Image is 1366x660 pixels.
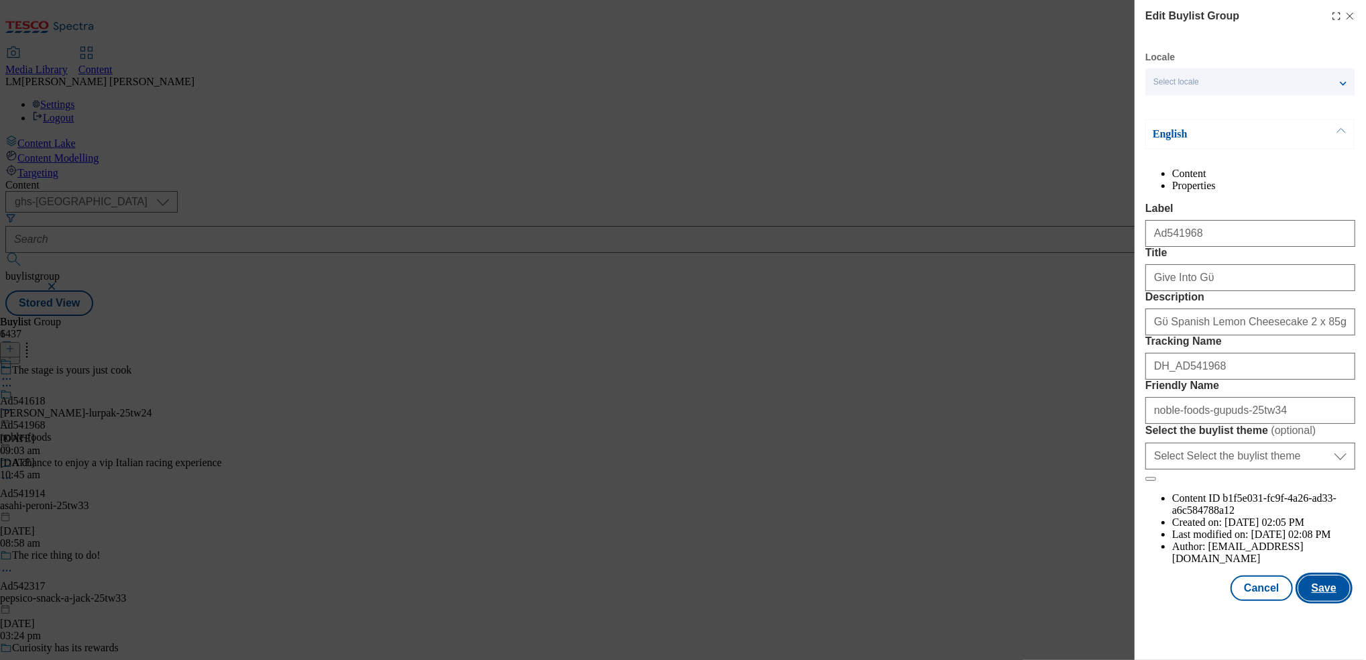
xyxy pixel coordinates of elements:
label: Label [1145,203,1355,215]
li: Author: [1172,541,1355,565]
label: Description [1145,291,1355,303]
span: [DATE] 02:08 PM [1251,529,1331,540]
span: b1f5e031-fc9f-4a26-ad33-a6c584788a12 [1172,492,1336,516]
label: Tracking Name [1145,335,1355,347]
h4: Edit Buylist Group [1145,8,1239,24]
button: Select locale [1145,68,1355,95]
li: Content [1172,168,1355,180]
span: [EMAIL_ADDRESS][DOMAIN_NAME] [1172,541,1304,564]
label: Select the buylist theme [1145,424,1355,437]
span: ( optional ) [1271,425,1316,436]
label: Friendly Name [1145,380,1355,392]
button: Save [1298,575,1350,601]
li: Last modified on: [1172,529,1355,541]
li: Properties [1172,180,1355,192]
input: Enter Title [1145,264,1355,291]
input: Enter Label [1145,220,1355,247]
input: Enter Description [1145,309,1355,335]
input: Enter Tracking Name [1145,353,1355,380]
li: Created on: [1172,516,1355,529]
span: Select locale [1153,77,1199,87]
span: [DATE] 02:05 PM [1225,516,1304,528]
input: Enter Friendly Name [1145,397,1355,424]
label: Locale [1145,54,1175,61]
label: Title [1145,247,1355,259]
button: Cancel [1231,575,1292,601]
li: Content ID [1172,492,1355,516]
p: English [1153,127,1294,141]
